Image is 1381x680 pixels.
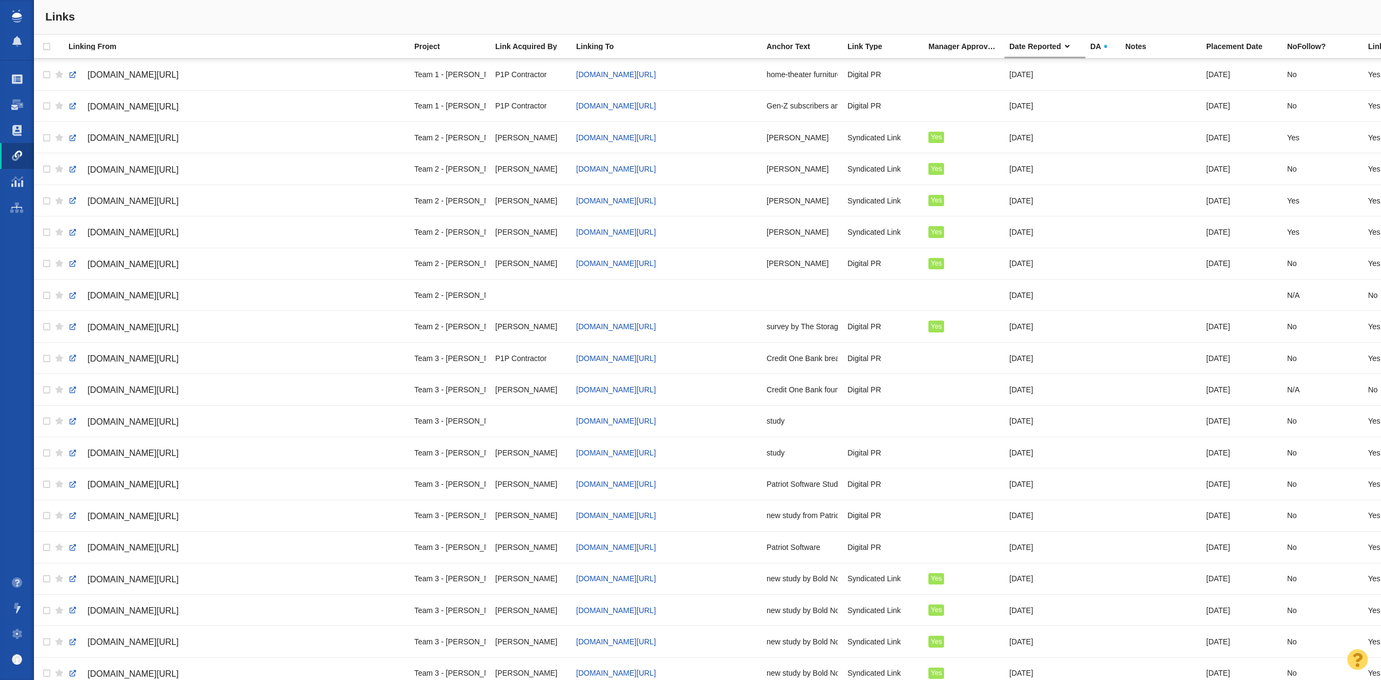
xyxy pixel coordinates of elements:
div: [PERSON_NAME] [767,126,838,149]
a: [DOMAIN_NAME][URL] [69,602,405,620]
span: Syndicated Link [847,606,901,615]
span: [DOMAIN_NAME][URL] [87,417,179,426]
div: [DATE] [1009,63,1081,86]
td: Digital PR [843,311,924,342]
div: [DATE] [1206,189,1277,212]
span: [DOMAIN_NAME][URL] [576,543,656,552]
span: Yes [931,323,942,330]
a: [DOMAIN_NAME][URL] [69,350,405,368]
a: [DOMAIN_NAME][URL] [69,570,405,589]
td: Digital PR [843,468,924,500]
td: P1P Contractor [490,59,571,90]
a: [DOMAIN_NAME][URL] [576,354,656,363]
a: NoFollow? [1287,43,1367,52]
div: Linking To [576,43,765,50]
div: Team 2 - [PERSON_NAME] | [PERSON_NAME] | [PERSON_NAME]\[PERSON_NAME]\[PERSON_NAME] - Digital PR -... [414,189,486,212]
a: [DOMAIN_NAME][URL] [576,101,656,110]
span: [DOMAIN_NAME][URL] [87,575,179,584]
span: Yes [931,260,942,267]
div: No [1287,94,1358,118]
a: [DOMAIN_NAME][URL] [69,223,405,242]
td: Yes [924,311,1004,342]
td: Kyle Ochsner [490,153,571,185]
a: [DOMAIN_NAME][URL] [69,413,405,431]
div: [DATE] [1206,472,1277,495]
div: No [1287,567,1358,590]
a: Date Reported [1009,43,1089,52]
div: Yes [1287,189,1358,212]
div: Team 3 - [PERSON_NAME] | Summer | [PERSON_NAME]\Credit One Bank\Credit One Bank - Digital PR - Ge... [414,410,486,433]
div: [DATE] [1206,252,1277,275]
td: Syndicated Link [843,563,924,594]
div: N/A [1287,283,1358,307]
td: Kyle Ochsner [490,185,571,216]
span: [DOMAIN_NAME][URL] [87,354,179,363]
div: Manager Approved Link? [928,43,1008,50]
span: [DOMAIN_NAME][URL] [576,417,656,425]
span: [DOMAIN_NAME][URL] [576,133,656,142]
a: [DOMAIN_NAME][URL] [69,633,405,651]
div: Yes [1287,126,1358,149]
div: survey by The Storage Center [767,315,838,338]
div: Team 3 - [PERSON_NAME] | Summer | [PERSON_NAME]\Patriot Software\Patriot Software - Digital PR - ... [414,504,486,527]
a: [DOMAIN_NAME][URL] [576,322,656,331]
a: [DOMAIN_NAME][URL] [576,448,656,457]
td: Yes [924,153,1004,185]
div: [DATE] [1206,346,1277,370]
div: No [1287,599,1358,622]
div: [PERSON_NAME] [767,189,838,212]
span: Yes [931,638,942,645]
div: [DATE] [1009,504,1081,527]
td: Yes [924,594,1004,625]
div: No [1287,63,1358,86]
span: Digital PR [847,511,881,520]
div: new study by Bold North Roofing [767,567,838,590]
span: [DOMAIN_NAME][URL] [87,448,179,458]
div: Project [414,43,494,50]
td: Digital PR [843,437,924,468]
span: [DOMAIN_NAME][URL] [576,70,656,79]
td: Syndicated Link [843,153,924,185]
span: [PERSON_NAME] [495,668,557,678]
div: Credit One Bank found that 20% of Gen Z and Millennial daters want dating apps to help people ind... [767,378,838,401]
div: Team 2 - [PERSON_NAME] | [PERSON_NAME] | [PERSON_NAME]\The Storage Center\The Storage Center - Di... [414,283,486,307]
span: [DOMAIN_NAME][URL] [576,480,656,488]
span: [PERSON_NAME] [495,133,557,142]
span: [DOMAIN_NAME][URL] [576,196,656,205]
div: [PERSON_NAME] [767,220,838,243]
div: Credit One Bank breadown of how users see credit scores [767,346,838,370]
a: [DOMAIN_NAME][URL] [69,192,405,210]
td: Digital PR [843,500,924,531]
td: Kyle Ochsner [490,594,571,625]
div: [DATE] [1206,535,1277,559]
a: [DOMAIN_NAME][URL] [69,129,405,147]
div: [DATE] [1009,378,1081,401]
div: home-theater furniture company Octane Seating [767,63,838,86]
span: Yes [931,133,942,141]
td: Syndicated Link [843,216,924,248]
span: [DOMAIN_NAME][URL] [87,323,179,332]
a: [DOMAIN_NAME][URL] [576,574,656,583]
div: new study by Bold North Roofing [767,599,838,622]
span: [DOMAIN_NAME][URL] [576,259,656,268]
span: Syndicated Link [847,574,901,583]
a: [DOMAIN_NAME][URL] [576,228,656,236]
span: [DOMAIN_NAME][URL] [87,70,179,79]
span: [DOMAIN_NAME][URL] [87,543,179,552]
div: [DATE] [1009,472,1081,495]
span: Digital PR [847,542,881,552]
div: [DATE] [1206,378,1277,401]
span: Yes [931,575,942,582]
span: Syndicated Link [847,668,901,678]
div: [DATE] [1009,535,1081,559]
div: [DATE] [1206,567,1277,590]
div: Team 2 - [PERSON_NAME] | [PERSON_NAME] | [PERSON_NAME]\The Storage Center\The Storage Center - Di... [414,315,486,338]
span: [DOMAIN_NAME][URL] [87,102,179,111]
div: Patriot Software Study: Best States to Start a Business in [DATE] [767,472,838,495]
span: [DOMAIN_NAME][URL] [576,165,656,173]
span: Yes [931,606,942,614]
